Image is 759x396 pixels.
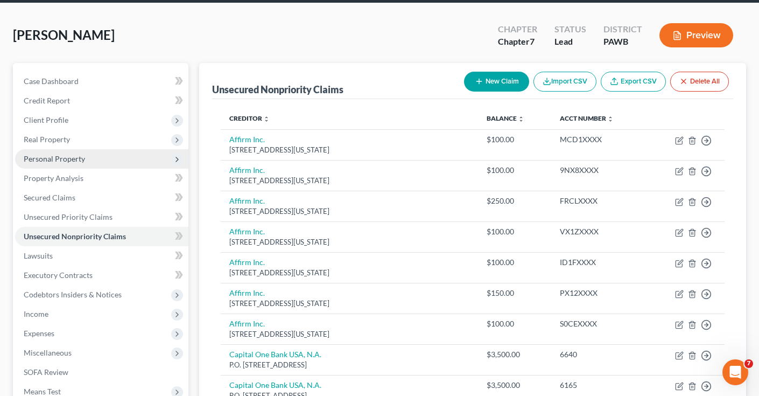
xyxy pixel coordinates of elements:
[189,4,208,24] div: Close
[24,77,79,86] span: Case Dashboard
[38,208,101,219] div: [PERSON_NAME]
[229,360,469,370] div: P.O. [STREET_ADDRESS]
[229,145,469,155] div: [STREET_ADDRESS][US_STATE]
[38,48,101,60] div: [PERSON_NAME]
[38,248,101,259] div: [PERSON_NAME]
[229,329,469,339] div: [STREET_ADDRESS][US_STATE]
[554,23,586,36] div: Status
[103,248,133,259] div: • [DATE]
[487,114,524,122] a: Balance unfold_more
[12,277,34,298] img: Profile image for James
[560,288,638,298] div: PX12XXXX
[24,309,48,318] span: Income
[560,196,638,206] div: FRCLXXXX
[24,154,85,163] span: Personal Property
[87,324,128,331] span: Messages
[38,288,101,299] div: [PERSON_NAME]
[12,237,34,259] img: Profile image for Lindsey
[533,72,596,92] button: Import CSV
[744,359,753,368] span: 7
[103,208,133,219] div: • [DATE]
[560,134,638,145] div: MCD1XXXX
[80,5,138,23] h1: Messages
[24,367,68,377] span: SOFA Review
[487,226,543,237] div: $100.00
[560,114,614,122] a: Acct Number unfold_more
[487,134,543,145] div: $100.00
[722,359,748,385] iframe: Intercom live chat
[12,78,34,99] img: Profile image for Emma
[229,135,265,144] a: Affirm Inc.
[229,237,469,247] div: [STREET_ADDRESS][US_STATE]
[24,290,122,299] span: Codebtors Insiders & Notices
[24,348,72,357] span: Miscellaneous
[229,206,469,217] div: [STREET_ADDRESS][US_STATE]
[12,117,34,139] img: Profile image for Emma
[487,288,543,298] div: $150.00
[487,196,543,206] div: $250.00
[670,72,729,92] button: Delete All
[229,114,270,122] a: Creditor unfold_more
[15,188,188,207] a: Secured Claims
[15,363,188,382] a: SOFA Review
[15,227,188,246] a: Unsecured Nonpriority Claims
[38,168,101,179] div: [PERSON_NAME]
[530,36,535,46] span: 7
[38,128,101,140] div: [PERSON_NAME]
[487,165,543,176] div: $100.00
[25,324,47,331] span: Home
[560,380,638,391] div: 6165
[103,88,133,100] div: • [DATE]
[560,318,638,329] div: S0CEXXXX
[15,246,188,266] a: Lawsuits
[24,96,70,105] span: Credit Report
[15,91,188,110] a: Credit Report
[24,135,70,144] span: Real Property
[50,264,166,286] button: Send us a message
[13,27,115,43] span: [PERSON_NAME]
[229,227,265,236] a: Affirm Inc.
[229,196,265,205] a: Affirm Inc.
[229,165,265,175] a: Affirm Inc.
[560,257,638,268] div: ID1FXXXX
[24,270,93,280] span: Executory Contracts
[212,83,343,96] div: Unsecured Nonpriority Claims
[607,116,614,122] i: unfold_more
[15,169,188,188] a: Property Analysis
[24,251,53,260] span: Lawsuits
[554,36,586,48] div: Lead
[24,329,54,338] span: Expenses
[38,88,101,100] div: [PERSON_NAME]
[171,324,188,331] span: Help
[103,128,133,140] div: • [DATE]
[24,173,83,183] span: Property Analysis
[103,48,133,60] div: • 1h ago
[15,207,188,227] a: Unsecured Priority Claims
[229,288,265,297] a: Affirm Inc.
[229,380,321,390] a: Capital One Bank USA, N.A.
[229,268,469,278] div: [STREET_ADDRESS][US_STATE]
[464,72,529,92] button: New Claim
[560,349,638,360] div: 6640
[12,157,34,179] img: Profile image for Katie
[12,38,34,59] img: Profile image for Katie
[103,288,133,299] div: • [DATE]
[12,197,34,219] img: Profile image for Katie
[487,257,543,268] div: $100.00
[24,387,61,396] span: Means Test
[487,349,543,360] div: $3,500.00
[103,168,133,179] div: • [DATE]
[659,23,733,47] button: Preview
[518,116,524,122] i: unfold_more
[487,318,543,329] div: $100.00
[229,176,469,186] div: [STREET_ADDRESS][US_STATE]
[24,212,113,221] span: Unsecured Priority Claims
[24,115,68,124] span: Client Profile
[15,72,188,91] a: Case Dashboard
[560,226,638,237] div: VX1ZXXXX
[24,193,75,202] span: Secured Claims
[560,165,638,176] div: 9NX8XXXX
[498,36,537,48] div: Chapter
[229,319,265,328] a: Affirm Inc.
[601,72,666,92] a: Export CSV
